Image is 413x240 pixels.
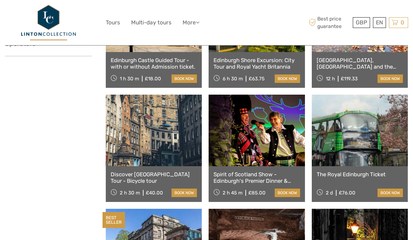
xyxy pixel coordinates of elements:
span: GBP [356,19,367,26]
span: 2 h 45 m [223,190,242,196]
div: EN [373,17,386,28]
a: book now [172,189,197,197]
a: book now [378,189,403,197]
a: book now [172,74,197,83]
a: book now [378,74,403,83]
a: Multi-day tours [131,18,172,27]
a: Spirit of Scotland Show - Edinburgh's Premier Dinner & Show [213,171,300,184]
div: £85.00 [248,190,266,196]
a: Edinburgh Castle Guided Tour - with or without Admission ticket. [111,57,197,70]
span: Best price guarantee [307,15,351,30]
div: £18.00 [145,76,161,82]
span: 12 h [326,76,335,82]
span: 6 h 30 m [223,76,243,82]
a: Tours [106,18,120,27]
a: The Royal Edinburgh Ticket [317,171,403,178]
a: Discover [GEOGRAPHIC_DATA] Tour - Bicycle tour [111,171,197,184]
span: 0 [400,19,405,26]
a: [GEOGRAPHIC_DATA], [GEOGRAPHIC_DATA] and the Highlands Small-Group Day Tour from [GEOGRAPHIC_DATA... [317,57,403,70]
span: 2 h 30 m [120,190,140,196]
div: £63.75 [249,76,265,82]
a: More [183,18,200,27]
div: BEST SELLER [103,212,125,228]
div: £40.00 [146,190,163,196]
div: £119.33 [341,76,358,82]
a: book now [275,74,300,83]
a: book now [275,189,300,197]
img: 2421-1dbc27cd-e6bc-4cb9-ae22-cc180955fcf7_logo_big.jpg [21,5,76,40]
div: £76.00 [339,190,355,196]
span: 1 h 30 m [120,76,139,82]
span: 2 d [326,190,333,196]
a: Edinburgh Shore Excursion: City Tour and Royal Yacht Britannia [213,57,300,70]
